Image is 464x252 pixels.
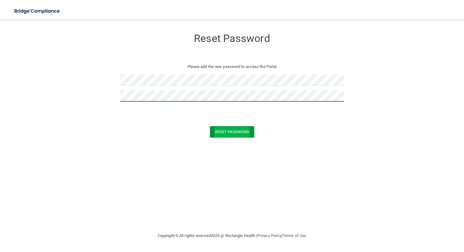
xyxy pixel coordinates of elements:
[283,233,306,238] a: Terms of Use
[120,226,344,246] div: Copyright © All rights reserved 2025 @ Rectangle Health | |
[257,233,281,238] a: Privacy Policy
[125,63,339,70] p: Please add the new password to access the Portal
[120,33,344,44] h3: Reset Password
[9,5,66,17] img: bridge_compliance_login_screen.278c3ca4.svg
[210,126,254,137] button: Reset Password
